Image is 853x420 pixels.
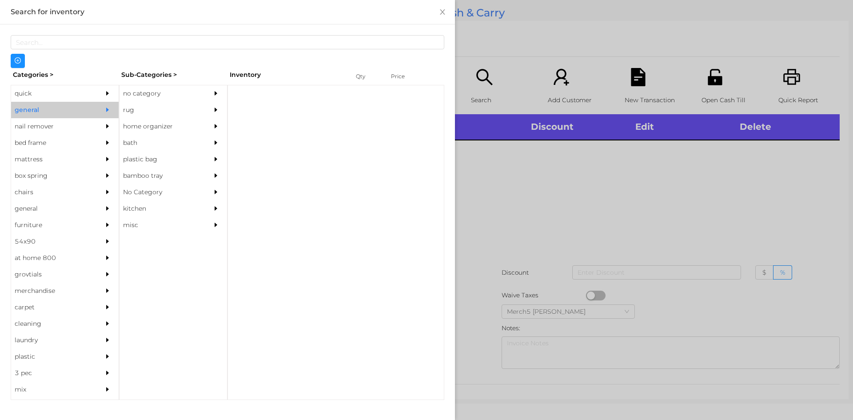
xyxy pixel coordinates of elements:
[120,118,200,135] div: home organizer
[439,8,446,16] i: icon: close
[11,348,92,365] div: plastic
[11,151,92,168] div: mattress
[104,320,111,327] i: icon: caret-right
[120,184,200,200] div: No Category
[11,35,444,49] input: Search...
[11,102,92,118] div: general
[104,255,111,261] i: icon: caret-right
[11,184,92,200] div: chairs
[104,123,111,129] i: icon: caret-right
[230,70,345,80] div: Inventory
[104,271,111,277] i: icon: caret-right
[11,250,92,266] div: at home 800
[11,398,92,414] div: appliances
[213,156,219,162] i: icon: caret-right
[213,189,219,195] i: icon: caret-right
[104,140,111,146] i: icon: caret-right
[11,381,92,398] div: mix
[11,85,92,102] div: quick
[104,189,111,195] i: icon: caret-right
[213,222,219,228] i: icon: caret-right
[104,222,111,228] i: icon: caret-right
[213,123,219,129] i: icon: caret-right
[104,386,111,392] i: icon: caret-right
[11,54,25,68] button: icon: plus-circle
[11,365,92,381] div: 3 pec
[11,7,444,17] div: Search for inventory
[104,304,111,310] i: icon: caret-right
[213,107,219,113] i: icon: caret-right
[11,316,92,332] div: cleaning
[11,168,92,184] div: box spring
[389,70,424,83] div: Price
[104,238,111,244] i: icon: caret-right
[11,68,119,82] div: Categories >
[104,353,111,360] i: icon: caret-right
[11,266,92,283] div: grovtials
[11,135,92,151] div: bed frame
[354,70,380,83] div: Qty
[104,90,111,96] i: icon: caret-right
[11,299,92,316] div: carpet
[120,102,200,118] div: rug
[11,217,92,233] div: furniture
[120,151,200,168] div: plastic bag
[120,168,200,184] div: bamboo tray
[213,140,219,146] i: icon: caret-right
[104,107,111,113] i: icon: caret-right
[104,205,111,212] i: icon: caret-right
[11,283,92,299] div: merchandise
[119,68,227,82] div: Sub-Categories >
[104,370,111,376] i: icon: caret-right
[120,217,200,233] div: misc
[11,118,92,135] div: nail remover
[11,233,92,250] div: 54x90
[120,135,200,151] div: bath
[213,172,219,179] i: icon: caret-right
[11,332,92,348] div: laundry
[104,156,111,162] i: icon: caret-right
[120,200,200,217] div: kitchen
[120,85,200,102] div: no category
[104,288,111,294] i: icon: caret-right
[213,90,219,96] i: icon: caret-right
[11,200,92,217] div: general
[104,337,111,343] i: icon: caret-right
[104,172,111,179] i: icon: caret-right
[213,205,219,212] i: icon: caret-right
